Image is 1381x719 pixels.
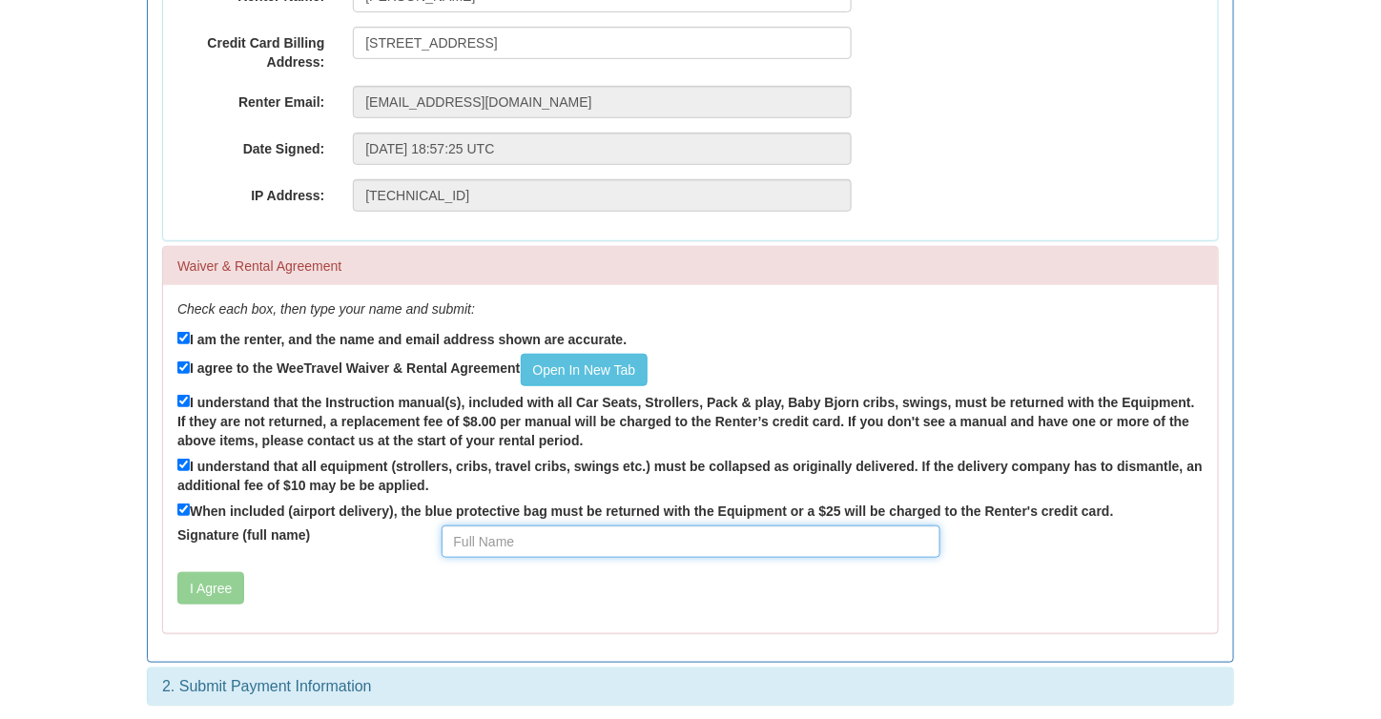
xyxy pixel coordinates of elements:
input: I am the renter, and the name and email address shown are accurate. [177,332,190,344]
input: When included (airport delivery), the blue protective bag must be returned with the Equipment or ... [177,503,190,516]
input: I agree to the WeeTravel Waiver & Rental AgreementOpen In New Tab [177,361,190,374]
label: Date Signed: [163,133,339,158]
h3: 2. Submit Payment Information [162,678,1219,695]
label: I agree to the WeeTravel Waiver & Rental Agreement [177,354,648,386]
input: I understand that the Instruction manual(s), included with all Car Seats, Strollers, Pack & play,... [177,395,190,407]
label: IP Address: [163,179,339,205]
div: Waiver & Rental Agreement [163,247,1218,285]
label: I understand that all equipment (strollers, cribs, travel cribs, swings etc.) must be collapsed a... [177,455,1204,495]
label: I understand that the Instruction manual(s), included with all Car Seats, Strollers, Pack & play,... [177,391,1204,450]
input: Full Name [442,525,940,558]
label: Credit Card Billing Address: [163,27,339,72]
button: I Agree [177,572,244,605]
em: Check each box, then type your name and submit: [177,301,475,317]
label: I am the renter, and the name and email address shown are accurate. [177,328,627,349]
a: Open In New Tab [521,354,649,386]
label: When included (airport delivery), the blue protective bag must be returned with the Equipment or ... [177,500,1114,521]
label: Signature (full name) [163,525,427,544]
label: Renter Email: [163,86,339,112]
input: I understand that all equipment (strollers, cribs, travel cribs, swings etc.) must be collapsed a... [177,459,190,471]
